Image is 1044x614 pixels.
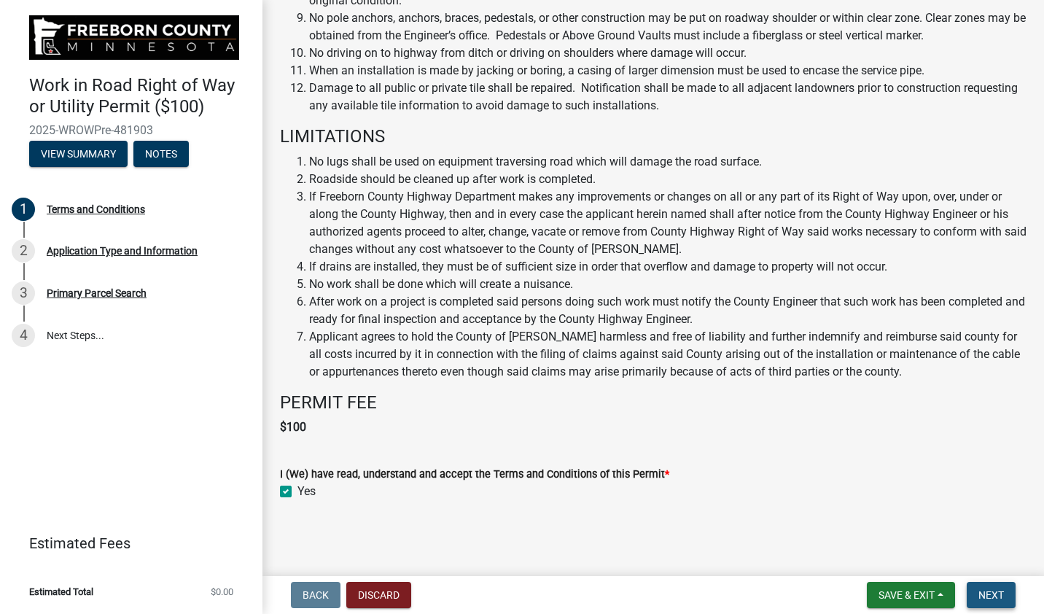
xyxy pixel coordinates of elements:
button: View Summary [29,141,128,167]
h4: PERMIT FEE [280,392,1027,413]
h4: Work in Road Right of Way or Utility Permit ($100) [29,75,251,117]
button: Notes [133,141,189,167]
li: If Freeborn County Highway Department makes any improvements or changes on all or any part of its... [309,188,1027,258]
a: Estimated Fees [12,529,239,558]
button: Discard [346,582,411,608]
h4: LIMITATIONS [280,126,1027,147]
li: After work on a project is completed said persons doing such work must notify the County Engineer... [309,293,1027,328]
span: Back [303,589,329,601]
button: Back [291,582,340,608]
li: No lugs shall be used on equipment traversing road which will damage the road surface. [309,153,1027,171]
span: Estimated Total [29,587,93,596]
div: Application Type and Information [47,246,198,256]
li: If drains are installed, they must be of sufficient size in order that overflow and damage to pro... [309,258,1027,276]
wm-modal-confirm: Notes [133,149,189,160]
span: Save & Exit [879,589,935,601]
div: Primary Parcel Search [47,288,147,298]
li: Roadside should be cleaned up after work is completed. [309,171,1027,188]
div: Terms and Conditions [47,204,145,214]
label: Yes [297,483,316,500]
li: No work shall be done which will create a nuisance. [309,276,1027,293]
span: Next [978,589,1004,601]
div: 3 [12,281,35,305]
strong: $100 [280,420,306,434]
li: No driving on to highway from ditch or driving on shoulders where damage will occur. [309,44,1027,62]
img: Freeborn County, Minnesota [29,15,239,60]
li: Applicant agrees to hold the County of [PERSON_NAME] harmless and free of liability and further i... [309,328,1027,381]
div: 4 [12,324,35,347]
button: Next [967,582,1016,608]
div: 2 [12,239,35,263]
li: When an installation is made by jacking or boring, a casing of larger dimension must be used to e... [309,62,1027,79]
wm-modal-confirm: Summary [29,149,128,160]
div: 1 [12,198,35,221]
span: $0.00 [211,587,233,596]
label: I (We) have read, understand and accept the Terms and Conditions of this Permit [280,470,669,480]
li: No pole anchors, anchors, braces, pedestals, or other construction may be put on roadway shoulder... [309,9,1027,44]
button: Save & Exit [867,582,955,608]
span: 2025-WROWPre-481903 [29,123,233,137]
li: Damage to all public or private tile shall be repaired. Notification shall be made to all adjacen... [309,79,1027,114]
